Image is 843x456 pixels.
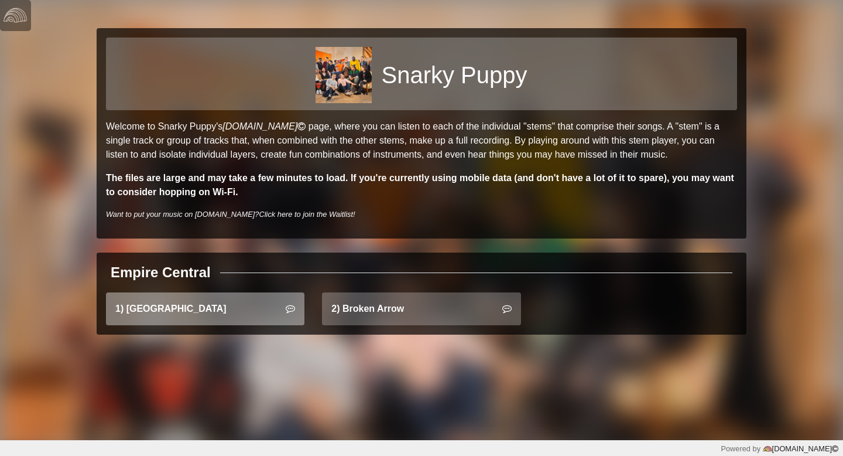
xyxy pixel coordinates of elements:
p: Welcome to Snarky Puppy's page, where you can listen to each of the individual "stems" that compr... [106,120,737,162]
img: logo-color-e1b8fa5219d03fcd66317c3d3cfaab08a3c62fe3c3b9b34d55d8365b78b1766b.png [763,444,772,454]
a: 1) [GEOGRAPHIC_DATA] [106,292,304,325]
h1: Snarky Puppy [381,61,527,89]
a: [DOMAIN_NAME] [760,444,838,453]
div: Powered by [721,443,838,454]
a: Click here to join the Waitlist! [259,210,355,219]
div: Empire Central [111,262,211,283]
strong: The files are large and may take a few minutes to load. If you're currently using mobile data (an... [106,173,734,197]
img: b0ce2f957c79ba83289fe34b867a9dd4feee80d7bacaab490a73b75327e063d4.jpg [316,47,372,103]
img: logo-white-4c48a5e4bebecaebe01ca5a9d34031cfd3d4ef9ae749242e8c4bf12ef99f53e8.png [4,4,27,27]
a: [DOMAIN_NAME] [222,121,308,131]
i: Want to put your music on [DOMAIN_NAME]? [106,210,355,219]
a: 2) Broken Arrow [322,292,520,325]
